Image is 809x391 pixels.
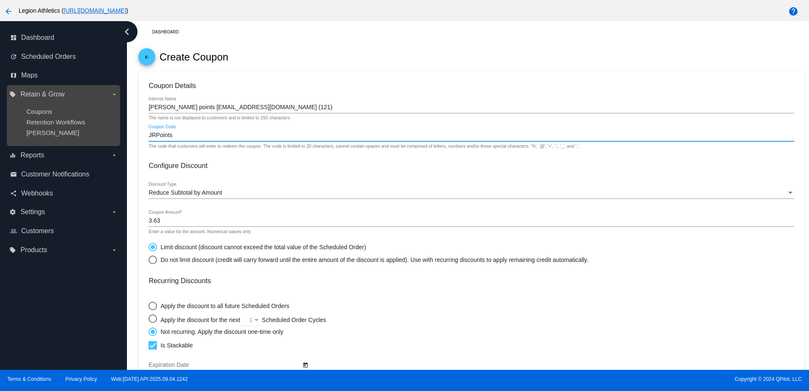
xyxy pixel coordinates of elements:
span: 1 [249,317,253,323]
h3: Coupon Details [149,82,794,90]
i: arrow_drop_down [111,209,118,215]
i: equalizer [9,152,16,159]
i: arrow_drop_down [111,152,118,159]
span: Webhooks [21,190,53,197]
span: Products [20,246,47,254]
a: update Scheduled Orders [10,50,118,63]
span: Scheduled Orders [21,53,76,61]
i: chevron_left [120,25,134,39]
a: share Webhooks [10,187,118,200]
span: Is Stackable [160,340,193,350]
i: map [10,72,17,79]
i: local_offer [9,247,16,253]
span: Reduce Subtotal by Amount [149,189,222,196]
mat-radio-group: Select an option [149,297,382,336]
input: Internal Name [149,104,794,111]
h2: Create Coupon [160,51,228,63]
i: settings [9,209,16,215]
span: Customers [21,227,54,235]
input: Coupon Code [149,132,794,139]
a: Dashboard [152,25,186,39]
span: Legion Athletics ( ) [19,7,128,14]
mat-icon: arrow_back [142,54,152,64]
h3: Configure Discount [149,162,794,170]
a: email Customer Notifications [10,168,118,181]
a: dashboard Dashboard [10,31,118,44]
mat-radio-group: Select an option [149,239,588,264]
div: Do not limit discount (credit will carry forward until the entire amount of the discount is appli... [157,256,588,263]
mat-select: Discount Type [149,190,794,196]
input: Coupon Amount [149,218,794,224]
a: map Maps [10,69,118,82]
span: Maps [21,72,38,79]
a: Privacy Policy [66,376,97,382]
i: local_offer [9,91,16,98]
mat-icon: help [788,6,798,17]
div: The name is not displayed to customers and is limited to 255 characters. [149,116,291,121]
a: Terms & Conditions [7,376,51,382]
span: Customer Notifications [21,171,89,178]
h3: Recurring Discounts [149,277,794,285]
a: Web:[DATE] API:2025.09.04.1242 [111,376,188,382]
a: Coupons [26,108,52,115]
i: arrow_drop_down [111,91,118,98]
i: people_outline [10,228,17,234]
i: email [10,171,17,178]
button: Open calendar [301,360,310,369]
div: Apply the discount for the next Scheduled Order Cycles [157,314,382,323]
span: Settings [20,208,45,216]
a: [PERSON_NAME] [26,129,79,136]
a: [URL][DOMAIN_NAME] [64,7,127,14]
input: Expiration Date [149,362,301,369]
span: Retain & Grow [20,91,64,98]
div: Apply the discount to all future Scheduled Orders [157,303,289,309]
a: Retention Workflows [26,118,85,126]
span: Copyright © 2024 QPilot, LLC [412,376,802,382]
i: share [10,190,17,197]
div: Limit discount (discount cannot exceed the total value of the Scheduled Order) [157,244,366,251]
span: Dashboard [21,34,54,41]
mat-icon: arrow_back [3,6,14,17]
div: Not recurring. Apply the discount one-time only [157,328,283,335]
i: update [10,53,17,60]
div: The code that customers will enter to redeem the coupon. The code is limited to 20 characters, ca... [149,144,579,149]
span: Reports [20,151,44,159]
div: Enter a value for the amount. Numerical values only. [149,229,251,234]
a: people_outline Customers [10,224,118,238]
i: arrow_drop_down [111,247,118,253]
i: dashboard [10,34,17,41]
